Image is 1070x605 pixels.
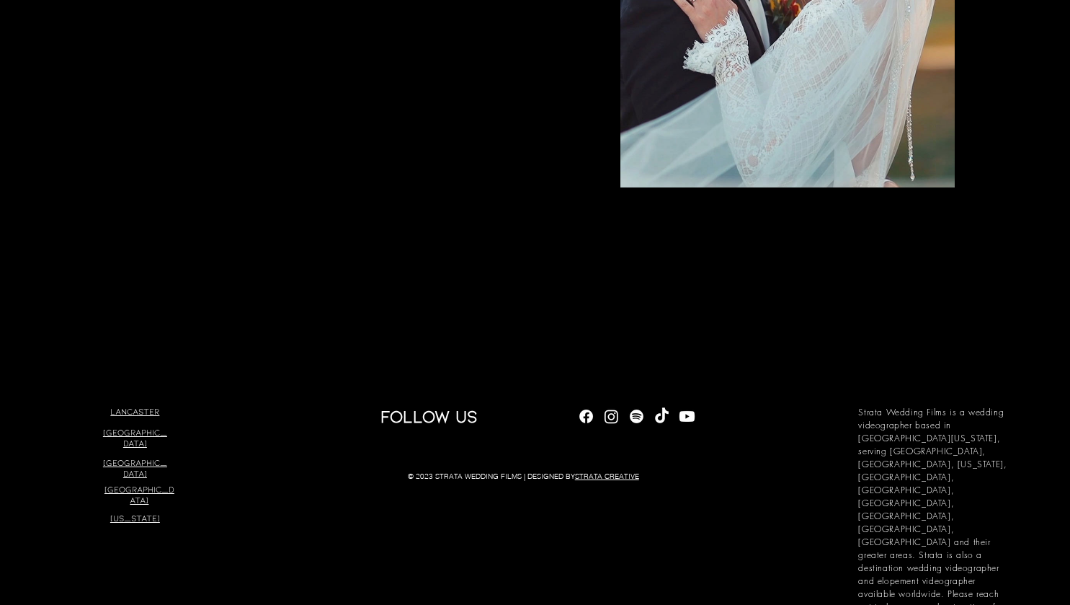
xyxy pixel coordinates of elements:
[408,472,639,481] span: © 2023 STRATA WEDDING FILMS | DESIGNED BY
[577,407,696,425] ul: Social Bar
[380,405,478,426] span: FOLLOW US
[575,472,639,481] a: STRATA CREATIVE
